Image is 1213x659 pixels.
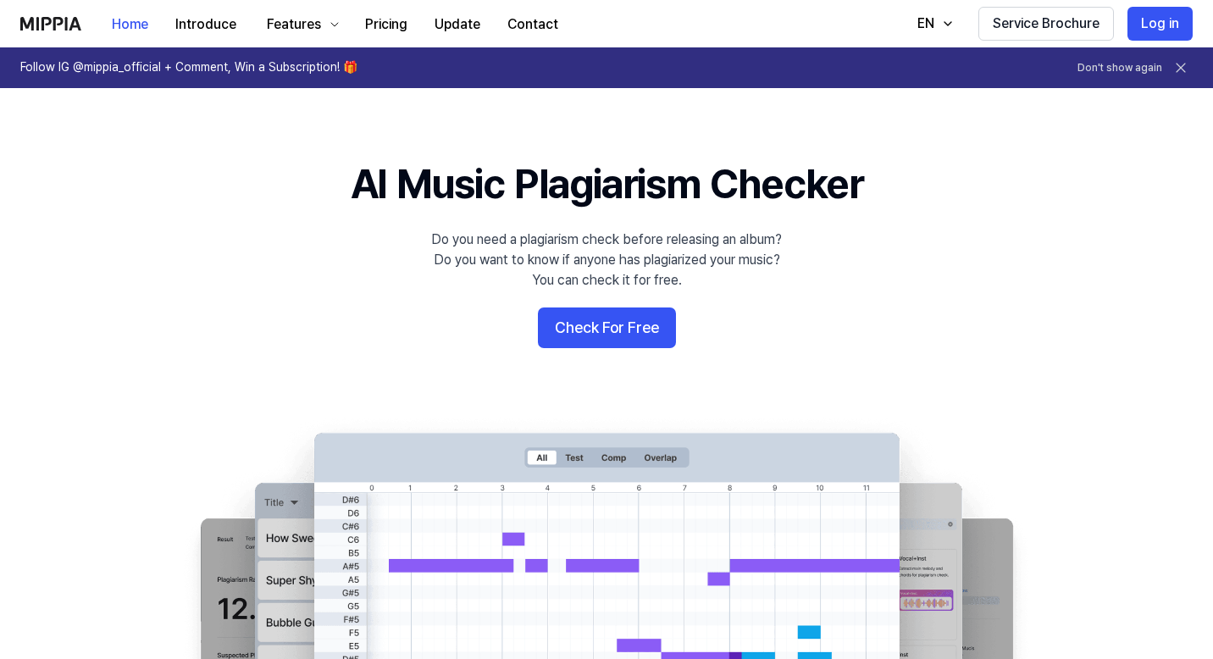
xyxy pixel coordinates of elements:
button: Log in [1127,7,1193,41]
button: Introduce [162,8,250,42]
button: Features [250,8,352,42]
h1: Follow IG @mippia_official + Comment, Win a Subscription! 🎁 [20,59,357,76]
h1: AI Music Plagiarism Checker [351,156,863,213]
button: EN [900,7,965,41]
div: Do you need a plagiarism check before releasing an album? Do you want to know if anyone has plagi... [431,230,782,291]
button: Update [421,8,494,42]
div: EN [914,14,938,34]
a: Home [98,1,162,47]
div: Features [263,14,324,35]
button: Home [98,8,162,42]
button: Don't show again [1077,61,1162,75]
button: Pricing [352,8,421,42]
button: Check For Free [538,307,676,348]
a: Update [421,1,494,47]
button: Service Brochure [978,7,1114,41]
img: logo [20,17,81,30]
button: Contact [494,8,572,42]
